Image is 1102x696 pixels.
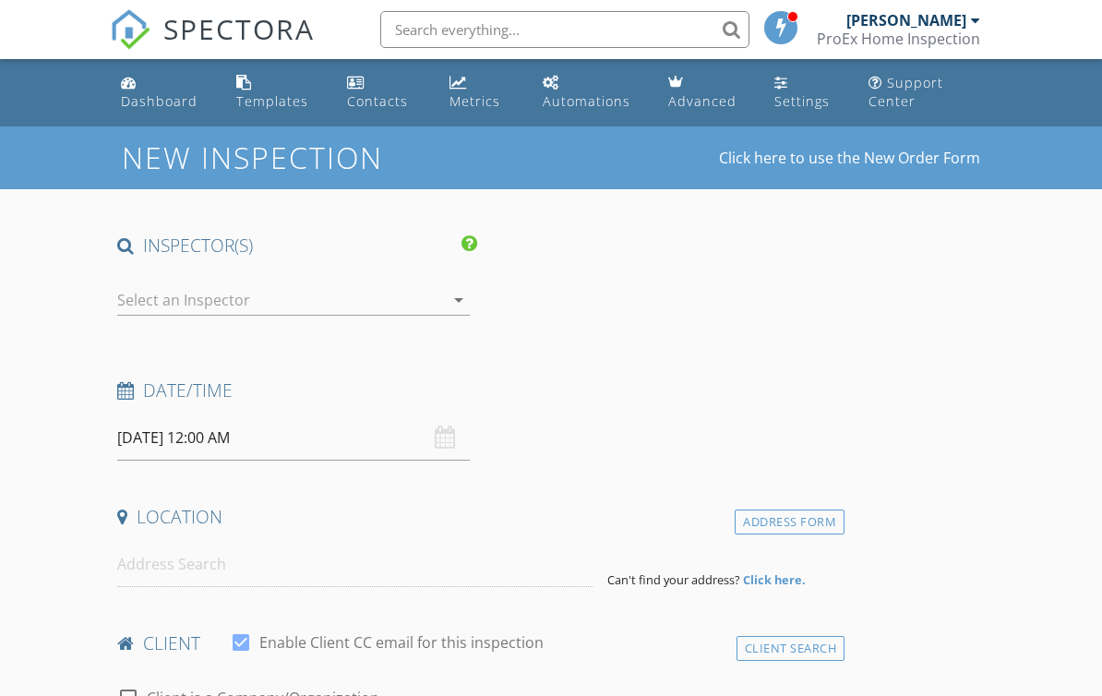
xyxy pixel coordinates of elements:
[121,92,198,110] div: Dashboard
[607,571,740,588] span: Can't find your address?
[117,505,837,529] h4: Location
[774,92,830,110] div: Settings
[117,415,470,461] input: Select date
[449,92,500,110] div: Metrics
[535,66,646,119] a: Automations (Basic)
[117,542,593,587] input: Address Search
[868,74,943,110] div: Support Center
[110,25,315,64] a: SPECTORA
[743,571,806,588] strong: Click here.
[117,631,837,655] h4: client
[110,9,150,50] img: The Best Home Inspection Software - Spectora
[661,66,752,119] a: Advanced
[114,66,213,119] a: Dashboard
[347,92,408,110] div: Contacts
[668,92,737,110] div: Advanced
[448,289,470,311] i: arrow_drop_down
[236,92,308,110] div: Templates
[380,11,749,48] input: Search everything...
[735,510,844,534] div: Address Form
[861,66,988,119] a: Support Center
[259,633,544,652] label: Enable Client CC email for this inspection
[543,92,630,110] div: Automations
[163,9,315,48] span: SPECTORA
[442,66,521,119] a: Metrics
[340,66,427,119] a: Contacts
[817,30,980,48] div: ProEx Home Inspection
[229,66,325,119] a: Templates
[719,150,980,165] a: Click here to use the New Order Form
[737,636,845,661] div: Client Search
[117,378,837,402] h4: Date/Time
[117,234,477,258] h4: INSPECTOR(S)
[122,141,531,174] h1: New Inspection
[846,11,966,30] div: [PERSON_NAME]
[767,66,846,119] a: Settings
